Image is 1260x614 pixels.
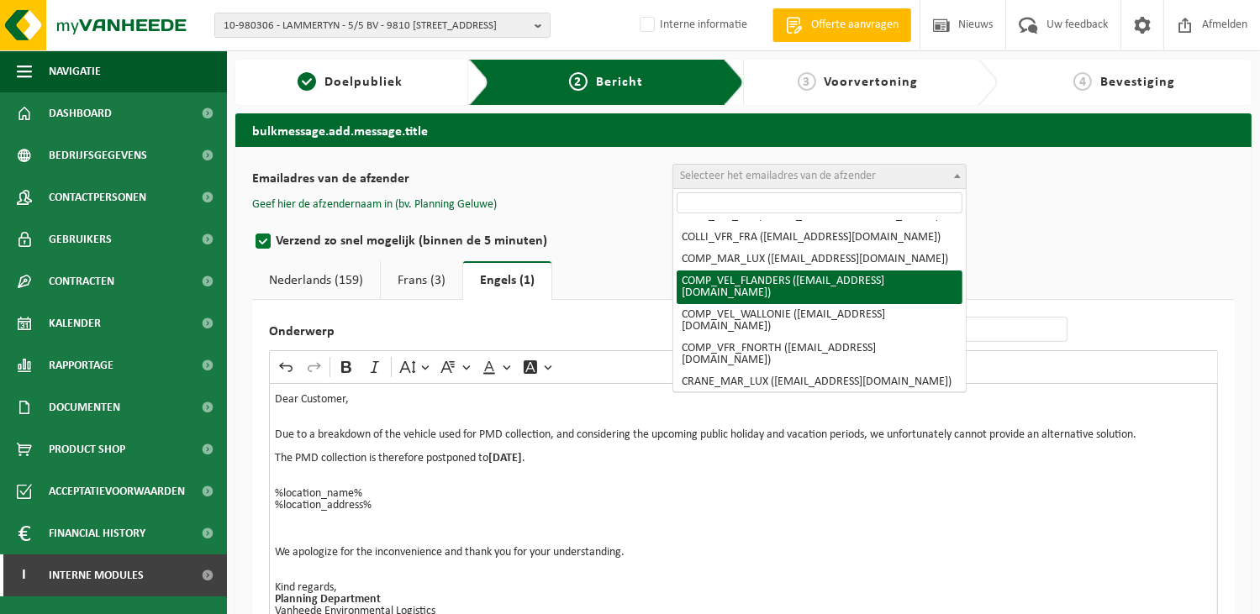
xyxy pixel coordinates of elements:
[224,13,528,39] span: 10-980306 - LAMMERTYN - 5/5 BV - 9810 [STREET_ADDRESS]
[49,344,113,386] span: Rapportage
[49,218,112,260] span: Gebruikers
[49,386,120,428] span: Documenten
[677,304,962,338] li: COMP_VEL_WALLONIE ([EMAIL_ADDRESS][DOMAIN_NAME])
[252,229,672,253] label: Verzend zo snel mogelijk (binnen de 5 minuten)
[275,453,1212,464] p: The PMD collection is therefore postponed to .
[298,72,316,91] span: 1
[270,351,1217,383] div: Editor toolbar
[275,593,381,606] strong: Planning Department
[596,76,643,89] span: Bericht
[49,176,146,218] span: Contactpersonen
[798,72,816,91] span: 3
[636,13,747,38] label: Interne informatie
[252,261,380,300] a: Nederlands (159)
[49,260,114,302] span: Contracten
[252,197,497,213] button: Geef hier de afzendernaam in (bv. Planning Geluwe)
[1073,72,1092,91] span: 4
[252,172,672,189] label: Emailadres van de afzender
[324,76,403,89] span: Doelpubliek
[49,302,101,344] span: Kalender
[1100,76,1175,89] span: Bevestiging
[825,76,919,89] span: Voorvertoning
[807,17,903,34] span: Offerte aanvragen
[49,470,185,512] span: Acceptatievoorwaarden
[214,13,551,38] button: 10-980306 - LAMMERTYN - 5/5 BV - 9810 [STREET_ADDRESS]
[275,394,1212,406] p: Dear Customer,
[49,512,145,554] span: Financial History
[17,554,32,596] span: I
[677,338,962,371] li: COMP_VFR_FNORTH ([EMAIL_ADDRESS][DOMAIN_NAME])
[49,554,144,596] span: Interne modules
[677,270,962,304] li: COMP_VEL_FLANDERS ([EMAIL_ADDRESS][DOMAIN_NAME])
[463,261,551,300] a: Engels (1)
[677,371,962,393] li: CRANE_MAR_LUX ([EMAIL_ADDRESS][DOMAIN_NAME])
[488,452,522,464] strong: [DATE]
[275,429,1212,441] p: Due to a breakdown of the vehicle used for PMD collection, and considering the upcoming public ho...
[381,261,462,300] a: Frans (3)
[569,72,588,91] span: 2
[275,582,1212,594] p: Kind regards,
[677,249,962,270] li: COMP_MAR_LUX ([EMAIL_ADDRESS][DOMAIN_NAME])
[772,8,911,42] a: Offerte aanvragen
[49,92,112,134] span: Dashboard
[275,547,1212,559] p: We apologize for the inconvenience and thank you for your understanding.
[677,227,962,249] li: COLLI_VFR_FRA ([EMAIL_ADDRESS][DOMAIN_NAME])
[680,170,876,182] span: Selecteer het emailadres van de afzender
[235,113,1252,146] h2: bulkmessage.add.message.title
[275,488,1212,523] p: %location_name% %location_address%
[49,50,101,92] span: Navigatie
[269,325,689,342] label: Onderwerp
[49,134,147,176] span: Bedrijfsgegevens
[49,428,125,470] span: Product Shop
